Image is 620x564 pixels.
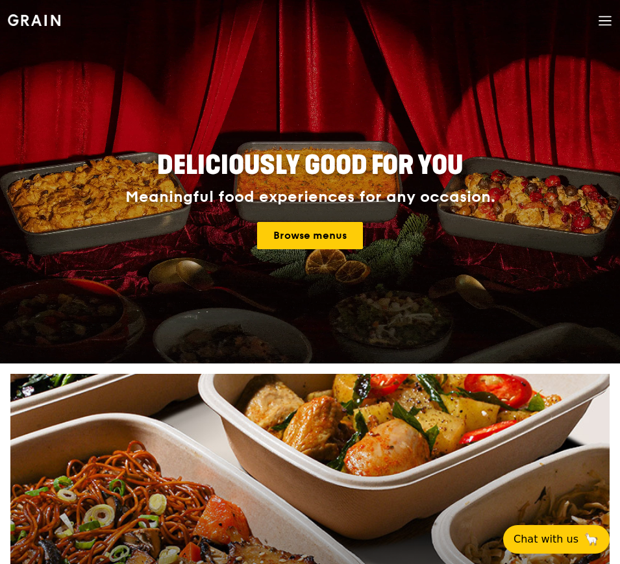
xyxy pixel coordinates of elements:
span: Deliciously good for you [157,150,463,181]
div: Meaningful food experiences for any occasion. [77,188,544,206]
a: Browse menus [257,222,363,249]
span: Chat with us [514,532,578,547]
button: Chat with us🦙 [503,525,610,554]
span: 🦙 [584,532,599,547]
img: Grain [8,14,60,26]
